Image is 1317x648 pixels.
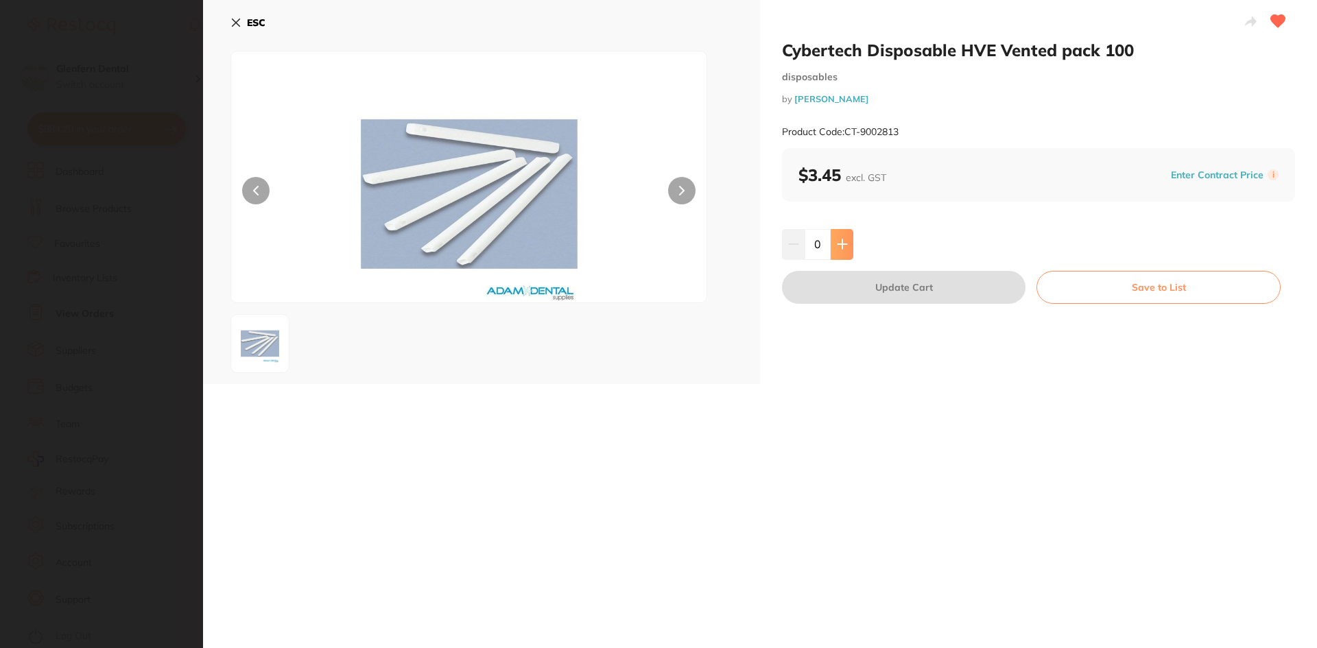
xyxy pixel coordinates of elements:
[782,94,1295,104] small: by
[782,71,1295,83] small: disposables
[782,271,1025,304] button: Update Cart
[782,126,899,138] small: Product Code: CT-9002813
[846,171,886,184] span: excl. GST
[247,16,265,29] b: ESC
[235,319,285,368] img: MDI4MTMuanBn
[1036,271,1281,304] button: Save to List
[230,11,265,34] button: ESC
[794,93,869,104] a: [PERSON_NAME]
[1268,169,1279,180] label: i
[1167,169,1268,182] button: Enter Contract Price
[782,40,1295,60] h2: Cybertech Disposable HVE Vented pack 100
[798,165,886,185] b: $3.45
[327,86,612,302] img: MDI4MTMuanBn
